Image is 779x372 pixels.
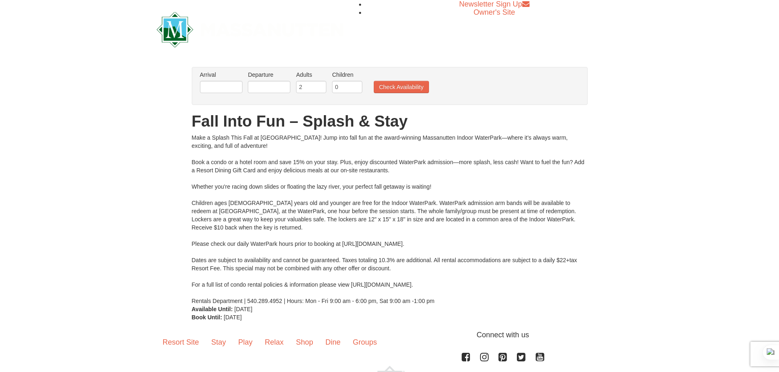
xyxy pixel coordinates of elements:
h1: Fall Into Fun – Splash & Stay [192,113,588,129]
span: [DATE] [224,314,242,321]
strong: Available Until: [192,306,233,312]
label: Adults [296,71,326,79]
span: [DATE] [234,306,252,312]
a: Groups [347,330,383,355]
a: Stay [205,330,232,355]
p: Connect with us [157,330,623,341]
button: Check Availability [374,81,429,93]
a: Resort Site [157,330,205,355]
div: Make a Splash This Fall at [GEOGRAPHIC_DATA]! Jump into fall fun at the award-winning Massanutten... [192,134,588,305]
label: Departure [248,71,290,79]
img: Massanutten Resort Logo [157,12,344,47]
label: Arrival [200,71,242,79]
a: Relax [259,330,290,355]
strong: Book Until: [192,314,222,321]
a: Play [232,330,259,355]
a: Dine [319,330,347,355]
label: Children [332,71,362,79]
a: Shop [290,330,319,355]
a: Massanutten Resort [157,19,344,38]
a: Owner's Site [474,8,515,16]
